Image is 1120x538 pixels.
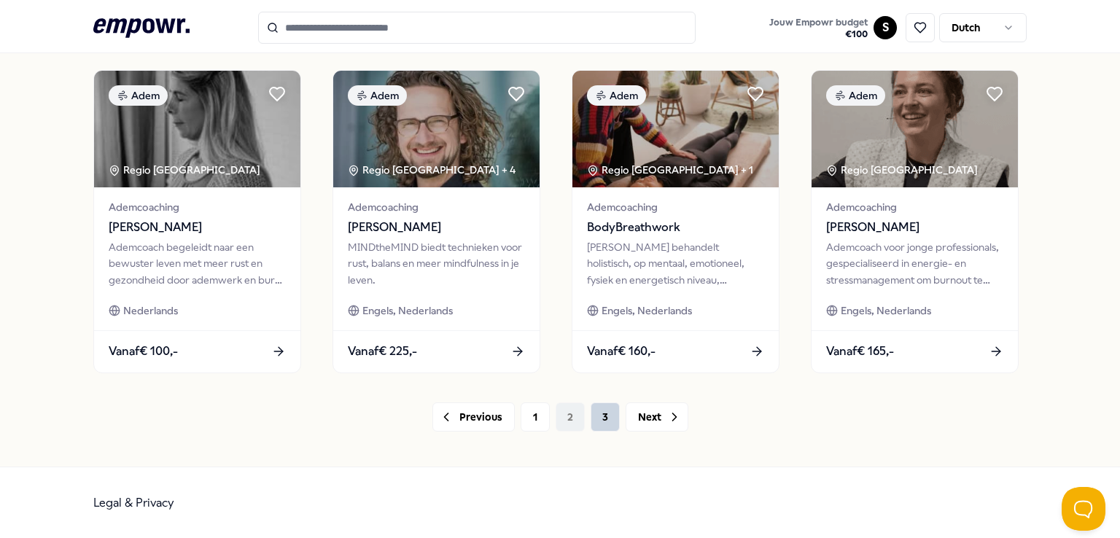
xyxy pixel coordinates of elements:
span: Engels, Nederlands [362,303,453,319]
span: Vanaf € 100,- [109,342,178,361]
button: Previous [432,402,515,432]
a: package imageAdemRegio [GEOGRAPHIC_DATA] Ademcoaching[PERSON_NAME]Ademcoach begeleidt naar een be... [93,70,301,373]
a: package imageAdemRegio [GEOGRAPHIC_DATA] + 1AdemcoachingBodyBreathwork[PERSON_NAME] behandelt hol... [572,70,779,373]
span: [PERSON_NAME] [826,218,1003,237]
button: Jouw Empowr budget€100 [766,14,871,43]
span: Vanaf € 160,- [587,342,656,361]
div: [PERSON_NAME] behandelt holistisch, op mentaal, emotioneel, fysiek en energetisch niveau, waardoo... [587,239,764,288]
a: package imageAdemRegio [GEOGRAPHIC_DATA] Ademcoaching[PERSON_NAME]Ademcoach voor jonge profession... [811,70,1019,373]
span: Ademcoaching [826,199,1003,215]
span: Engels, Nederlands [602,303,692,319]
button: Next [626,402,688,432]
input: Search for products, categories or subcategories [258,12,696,44]
img: package image [333,71,540,187]
button: 3 [591,402,620,432]
iframe: Help Scout Beacon - Open [1062,487,1105,531]
div: Regio [GEOGRAPHIC_DATA] + 1 [587,162,753,178]
div: Adem [826,85,885,106]
span: Ademcoaching [587,199,764,215]
div: Ademcoach voor jonge professionals, gespecialiseerd in energie- en stressmanagement om burnout te... [826,239,1003,288]
a: package imageAdemRegio [GEOGRAPHIC_DATA] + 4Ademcoaching[PERSON_NAME]MINDtheMIND biedt technieken... [332,70,540,373]
div: Adem [109,85,168,106]
span: € 100 [769,28,868,40]
div: Regio [GEOGRAPHIC_DATA] + 4 [348,162,516,178]
span: Ademcoaching [109,199,286,215]
div: Ademcoach begeleidt naar een bewuster leven met meer rust en gezondheid door ademwerk en burn-out... [109,239,286,288]
span: [PERSON_NAME] [109,218,286,237]
span: Vanaf € 165,- [826,342,894,361]
span: Ademcoaching [348,199,525,215]
button: S [874,16,897,39]
div: MINDtheMIND biedt technieken voor rust, balans en meer mindfulness in je leven. [348,239,525,288]
img: package image [94,71,300,187]
span: Jouw Empowr budget [769,17,868,28]
span: Engels, Nederlands [841,303,931,319]
a: Jouw Empowr budget€100 [763,12,874,43]
a: Legal & Privacy [93,496,174,510]
button: 1 [521,402,550,432]
div: Adem [348,85,407,106]
span: Nederlands [123,303,178,319]
span: Vanaf € 225,- [348,342,417,361]
div: Regio [GEOGRAPHIC_DATA] [109,162,262,178]
div: Regio [GEOGRAPHIC_DATA] [826,162,980,178]
span: BodyBreathwork [587,218,764,237]
div: Adem [587,85,646,106]
span: [PERSON_NAME] [348,218,525,237]
img: package image [812,71,1018,187]
img: package image [572,71,779,187]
